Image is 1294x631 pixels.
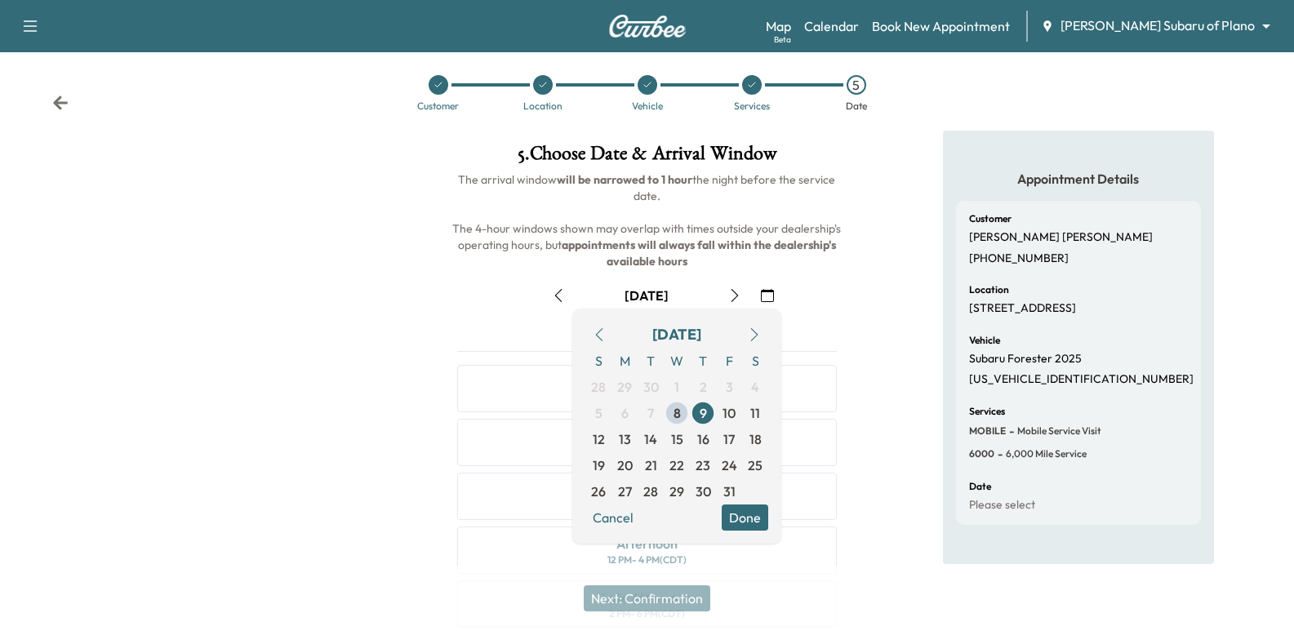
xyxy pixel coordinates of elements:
[593,429,605,449] span: 12
[585,504,641,531] button: Cancel
[969,407,1005,416] h6: Services
[716,348,742,374] span: F
[671,429,683,449] span: 15
[645,455,657,475] span: 21
[674,403,681,423] span: 8
[722,504,768,531] button: Done
[585,348,611,374] span: S
[742,348,768,374] span: S
[674,377,679,397] span: 1
[723,429,735,449] span: 17
[643,482,658,501] span: 28
[444,144,849,171] h1: 5 . Choose Date & Arrival Window
[644,429,657,449] span: 14
[619,429,631,449] span: 13
[969,447,994,460] span: 6000
[1006,423,1014,439] span: -
[452,172,843,269] span: The arrival window the night before the service date. The 4-hour windows shown may overlap with t...
[664,348,690,374] span: W
[846,101,867,111] div: Date
[969,372,1194,387] p: [US_VEHICLE_IDENTIFICATION_NUMBER]
[647,403,654,423] span: 7
[723,403,736,423] span: 10
[969,251,1069,266] p: [PHONE_NUMBER]
[669,482,684,501] span: 29
[700,377,707,397] span: 2
[872,16,1010,36] a: Book New Appointment
[734,101,770,111] div: Services
[700,403,707,423] span: 9
[969,335,1000,345] h6: Vehicle
[750,403,760,423] span: 11
[969,498,1035,513] p: Please select
[956,170,1201,188] h5: Appointment Details
[608,15,687,38] img: Curbee Logo
[591,377,606,397] span: 28
[722,455,737,475] span: 24
[52,95,69,111] div: Back
[611,348,638,374] span: M
[696,455,710,475] span: 23
[690,348,716,374] span: T
[726,377,733,397] span: 3
[632,101,663,111] div: Vehicle
[847,75,866,95] div: 5
[969,424,1006,438] span: MOBILE
[774,33,791,46] div: Beta
[643,377,659,397] span: 30
[1003,447,1087,460] span: 6,000 mile Service
[748,455,763,475] span: 25
[591,482,606,501] span: 26
[969,482,991,491] h6: Date
[617,377,632,397] span: 29
[669,455,684,475] span: 22
[751,377,759,397] span: 4
[417,101,459,111] div: Customer
[618,482,632,501] span: 27
[652,323,701,346] div: [DATE]
[766,16,791,36] a: MapBeta
[1061,16,1255,35] span: [PERSON_NAME] Subaru of Plano
[969,230,1153,245] p: [PERSON_NAME] [PERSON_NAME]
[638,348,664,374] span: T
[969,214,1012,224] h6: Customer
[617,455,633,475] span: 20
[625,287,669,304] div: [DATE]
[723,482,736,501] span: 31
[697,429,709,449] span: 16
[994,446,1003,462] span: -
[595,403,603,423] span: 5
[557,172,692,187] b: will be narrowed to 1 hour
[696,482,711,501] span: 30
[593,455,605,475] span: 19
[523,101,563,111] div: Location
[562,238,838,269] b: appointments will always fall within the dealership's available hours
[621,403,629,423] span: 6
[804,16,859,36] a: Calendar
[1014,424,1101,438] span: Mobile Service Visit
[749,429,762,449] span: 18
[969,352,1082,367] p: Subaru Forester 2025
[969,301,1076,316] p: [STREET_ADDRESS]
[969,285,1009,295] h6: Location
